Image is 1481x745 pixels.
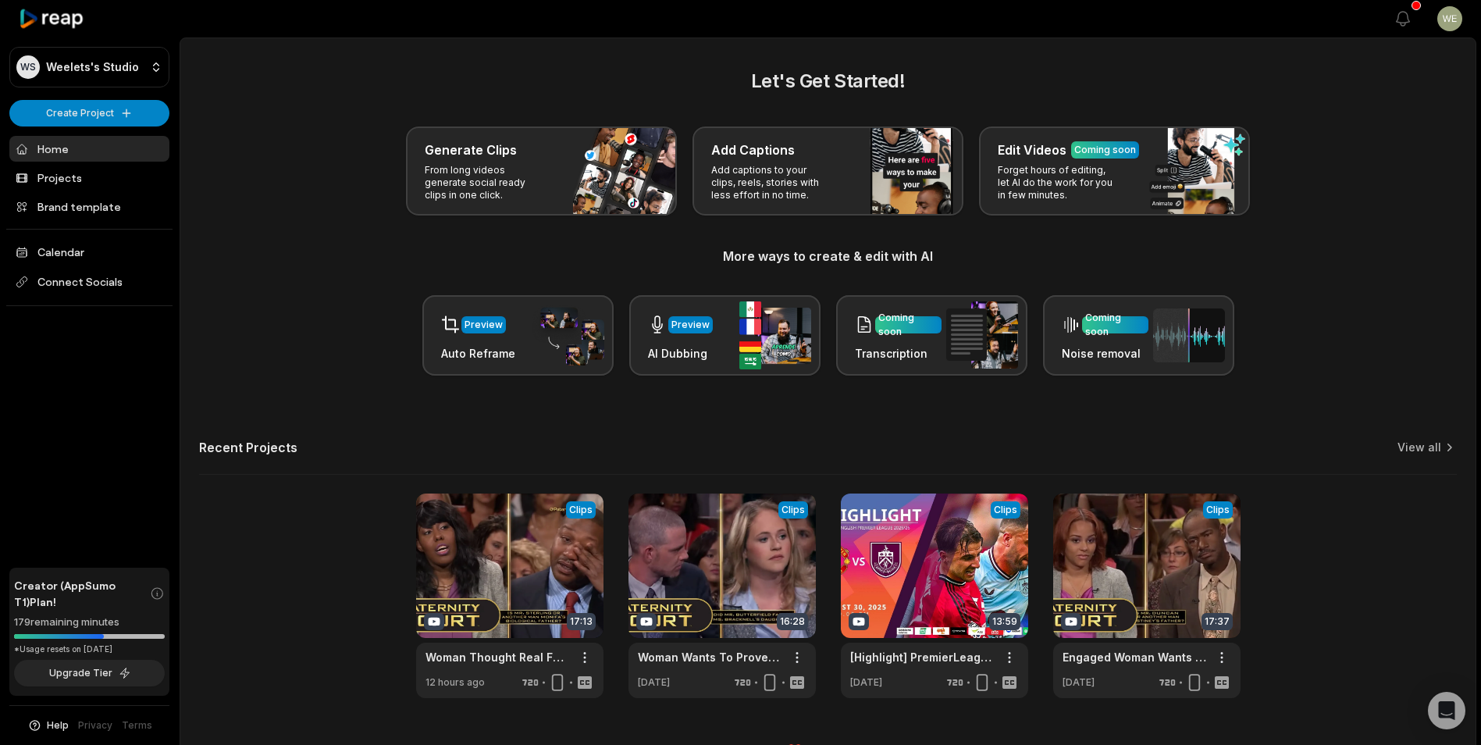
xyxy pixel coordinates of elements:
[1153,308,1225,362] img: noise_removal.png
[1085,311,1145,339] div: Coming soon
[711,164,832,201] p: Add captions to your clips, reels, stories with less effort in no time.
[9,268,169,296] span: Connect Socials
[9,194,169,219] a: Brand template
[1397,440,1441,455] a: View all
[998,141,1066,159] h3: Edit Videos
[9,136,169,162] a: Home
[1074,143,1136,157] div: Coming soon
[878,311,938,339] div: Coming soon
[425,649,569,665] a: Woman Thought Real Father Was In Prison (Full Episode) | Paternity Court
[9,239,169,265] a: Calendar
[946,301,1018,369] img: transcription.png
[671,318,710,332] div: Preview
[648,345,713,362] h3: AI Dubbing
[14,577,150,610] span: Creator (AppSumo T1) Plan!
[199,67,1457,95] h2: Let's Get Started!
[14,660,165,686] button: Upgrade Tier
[199,440,297,455] h2: Recent Projects
[9,100,169,127] button: Create Project
[532,305,604,366] img: auto_reframe.png
[465,318,503,332] div: Preview
[122,718,152,733] a: Terms
[855,345,942,362] h3: Transcription
[638,649,781,665] a: Woman Wants To Prove She Didn't Cheat With Her Ex (Full Episode) | Paternity Court
[46,60,139,74] p: Weelets's Studio
[1063,649,1206,665] a: Engaged Woman Wants To Find Father To Walk Her Down The Aisle (Full Episode) | Paternity Court
[9,165,169,191] a: Projects
[199,247,1457,266] h3: More ways to create & edit with AI
[850,649,994,665] a: [Highlight] PremierLeague : แมนเชสเตอร์ ยูไนเต็ด vs เบิร์นลีย์ ([DATE])
[425,164,546,201] p: From long videos generate social ready clips in one click.
[998,164,1119,201] p: Forget hours of editing, let AI do the work for you in few minutes.
[739,301,811,369] img: ai_dubbing.png
[441,345,515,362] h3: Auto Reframe
[1428,692,1465,729] div: Open Intercom Messenger
[14,643,165,655] div: *Usage resets on [DATE]
[47,718,69,733] span: Help
[1062,345,1148,362] h3: Noise removal
[711,141,795,159] h3: Add Captions
[14,615,165,630] div: 179 remaining minutes
[27,718,69,733] button: Help
[16,55,40,79] div: WS
[78,718,112,733] a: Privacy
[425,141,517,159] h3: Generate Clips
